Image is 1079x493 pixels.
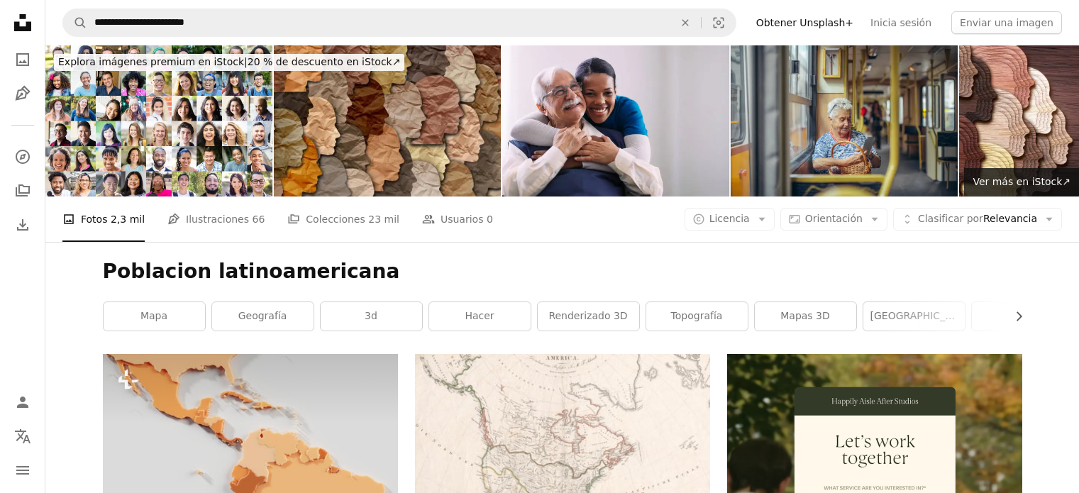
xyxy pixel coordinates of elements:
span: Licencia [709,213,750,224]
button: Buscar en Unsplash [63,9,87,36]
h1: Poblacion latinoamericana [103,259,1022,284]
a: hacer [429,302,531,331]
button: Borrar [670,9,701,36]
a: Inicia sesión [862,11,940,34]
button: Licencia [685,208,775,231]
button: desplazar lista a la derecha [1006,302,1022,331]
a: geografía [212,302,314,331]
button: Menú [9,456,37,484]
img: Enfermera cariñosa abrazando a un anciano feliz en un momento cálido [502,45,729,196]
a: Fotos [9,45,37,74]
a: mapa [104,302,205,331]
span: Ver más en iStock ↗ [973,176,1070,187]
a: Colecciones [9,177,37,205]
span: 66 [252,211,265,227]
a: Explorar [9,143,37,171]
a: Obtener Unsplash+ [748,11,862,34]
span: Relevancia [918,212,1037,226]
a: Mapas 3D [755,302,856,331]
a: Renderizado 3D [538,302,639,331]
img: Retratos de jóvenes diversos [45,45,272,196]
button: Orientación [780,208,887,231]
span: Explora imágenes premium en iStock | [58,56,248,67]
a: Colecciones 23 mil [287,196,399,242]
a: Ilustraciones [9,79,37,108]
button: Búsqueda visual [702,9,736,36]
button: Enviar una imagen [951,11,1062,34]
a: topografía [646,302,748,331]
a: Explora imágenes premium en iStock|20 % de descuento en iStock↗ [45,45,413,79]
button: Idioma [9,422,37,450]
button: Clasificar porRelevancia [893,208,1062,231]
a: Ver más en iStock↗ [964,168,1079,196]
div: 20 % de descuento en iStock ↗ [54,54,404,71]
a: [GEOGRAPHIC_DATA] [863,302,965,331]
a: Iniciar sesión / Registrarse [9,388,37,416]
img: Mujer Senior en la ciudad [731,45,958,196]
span: Orientación [805,213,863,224]
a: 3d [321,302,422,331]
span: 23 mil [368,211,399,227]
img: Historia negra [274,45,501,196]
a: Ilustraciones 66 [167,196,265,242]
a: Usuarios 0 [422,196,493,242]
a: globo [972,302,1073,331]
span: Clasificar por [918,213,983,224]
a: Historial de descargas [9,211,37,239]
form: Encuentra imágenes en todo el sitio [62,9,736,37]
span: 0 [487,211,493,227]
